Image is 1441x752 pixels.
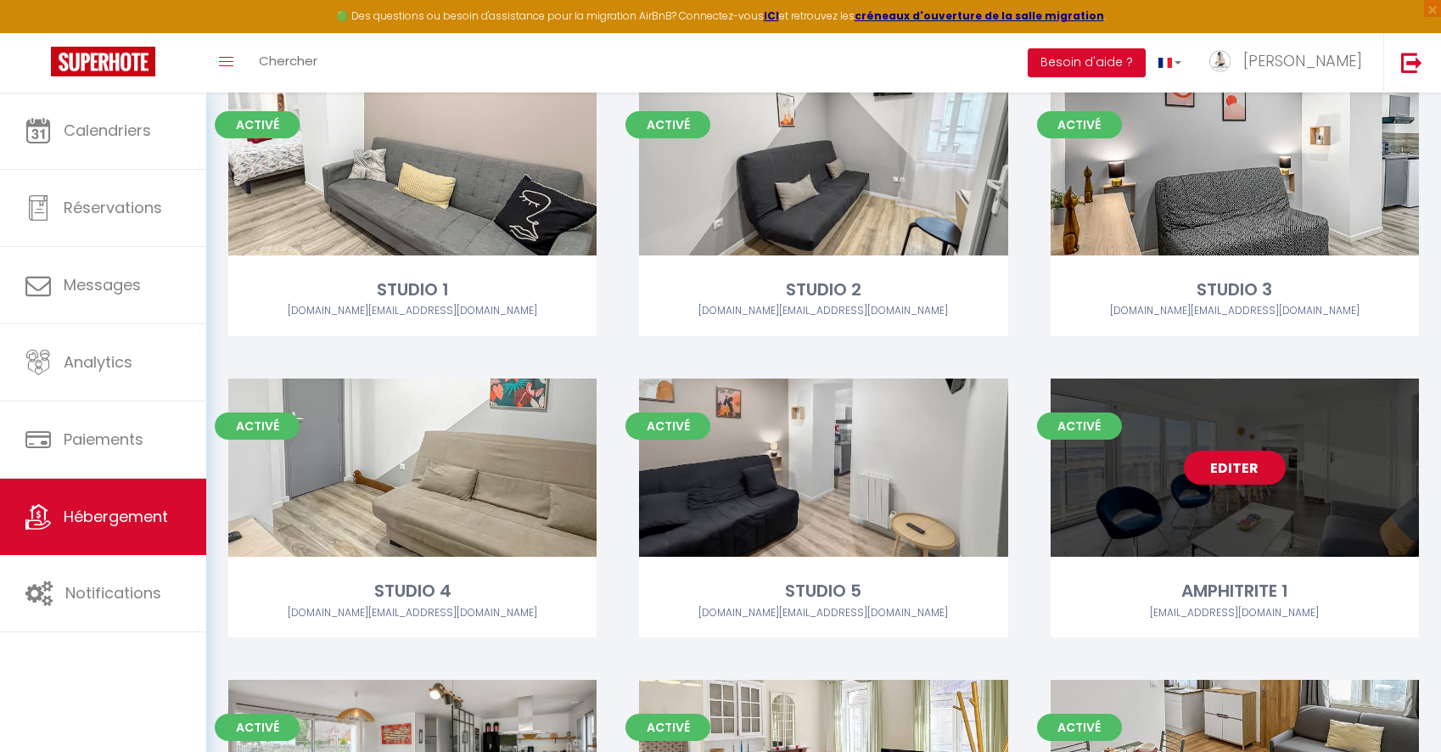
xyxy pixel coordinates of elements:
div: Airbnb [228,303,597,319]
div: Airbnb [1051,303,1419,319]
span: Activé [625,714,710,741]
span: Messages [64,274,141,295]
span: Activé [1037,412,1122,440]
span: Activé [625,412,710,440]
img: ... [1207,48,1232,74]
span: Activé [1037,111,1122,138]
span: Calendriers [64,120,151,141]
div: STUDIO 2 [639,277,1007,303]
span: Paiements [64,429,143,450]
div: Airbnb [639,303,1007,319]
div: STUDIO 4 [228,578,597,604]
button: Besoin d'aide ? [1028,48,1146,77]
span: Analytics [64,351,132,373]
div: STUDIO 1 [228,277,597,303]
a: Editer [1184,451,1286,485]
span: Réservations [64,197,162,218]
span: Activé [1037,714,1122,741]
img: logout [1401,52,1422,73]
div: Airbnb [228,605,597,621]
a: Chercher [246,33,330,93]
button: Ouvrir le widget de chat LiveChat [14,7,64,58]
div: Airbnb [1051,605,1419,621]
img: Super Booking [51,47,155,76]
span: Chercher [259,52,317,70]
span: [PERSON_NAME] [1243,50,1362,71]
a: ... [PERSON_NAME] [1194,33,1383,93]
span: Activé [215,714,300,741]
iframe: Chat [1369,676,1428,739]
div: STUDIO 3 [1051,277,1419,303]
span: Activé [215,111,300,138]
span: Activé [625,111,710,138]
div: AMPHITRITE 1 [1051,578,1419,604]
div: STUDIO 5 [639,578,1007,604]
span: Notifications [65,582,161,603]
span: Hébergement [64,506,168,527]
div: Airbnb [639,605,1007,621]
span: Activé [215,412,300,440]
a: créneaux d'ouverture de la salle migration [855,8,1104,23]
a: ICI [764,8,779,23]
